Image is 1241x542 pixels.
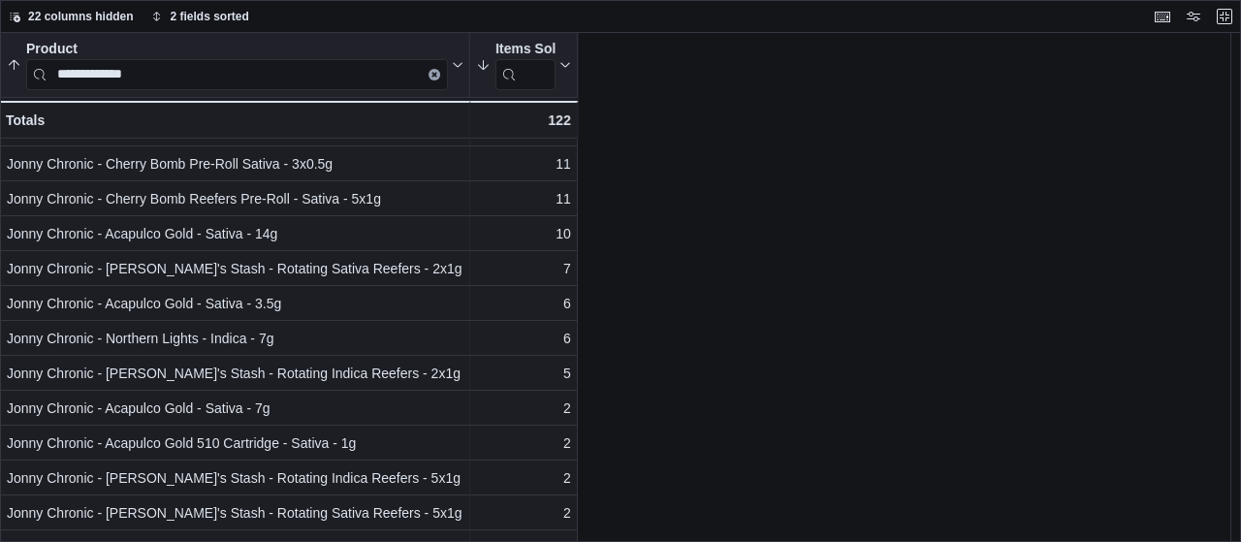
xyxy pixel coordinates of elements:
div: Jonny Chronic - Cherry Bomb Reefers Pre-Roll - Sativa - 5x1g [7,187,463,210]
div: 2 [476,431,571,455]
div: Product [26,41,448,59]
button: 22 columns hidden [1,5,142,28]
div: Jonny Chronic - [PERSON_NAME]'s Stash - Rotating Sativa Reefers - 2x1g [7,257,463,280]
div: 2 [476,397,571,420]
div: Jonny Chronic - Northern Lights - Indica - 7g [7,327,463,350]
div: Totals [6,109,463,132]
div: Jonny Chronic - [PERSON_NAME]'s Stash - Rotating Indica Reefers - 5x1g [7,466,463,490]
button: Clear input [429,69,440,80]
button: 2 fields sorted [143,5,257,28]
div: 10 [476,222,571,245]
button: Display options [1182,5,1205,28]
button: Exit fullscreen [1213,5,1236,28]
div: 7 [476,257,571,280]
div: 6 [476,327,571,350]
div: Jonny Chronic - [PERSON_NAME]'s Stash - Rotating Indica Reefers - 2x1g [7,362,463,385]
div: Jonny Chronic - Acapulco Gold - Sativa - 14g [7,222,463,245]
div: Jonny Chronic - Cherry Bomb Pre-Roll Sativa - 3x0.5g [7,152,463,175]
div: Jonny Chronic - [PERSON_NAME]'s Stash - Rotating Sativa Reefers - 5x1g [7,501,463,525]
div: 122 [476,109,571,132]
div: Jonny Chronic - Acapulco Gold - Sativa - 7g [7,397,463,420]
span: 2 fields sorted [171,9,249,24]
div: Jonny Chronic - Acapulco Gold 510 Cartridge - Sativa - 1g [7,431,463,455]
div: Items Sold [495,41,556,59]
div: 6 [476,292,571,315]
div: 11 [476,152,571,175]
div: Items Sold [495,41,556,90]
div: Product [26,41,448,90]
div: Jonny Chronic - Acapulco Gold - Sativa - 3.5g [7,292,463,315]
button: Keyboard shortcuts [1151,5,1174,28]
div: 5 [476,362,571,385]
button: ProductClear input [7,41,463,90]
button: Items Sold [476,41,571,90]
div: 2 [476,466,571,490]
span: 22 columns hidden [28,9,134,24]
div: 2 [476,501,571,525]
div: 11 [476,187,571,210]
